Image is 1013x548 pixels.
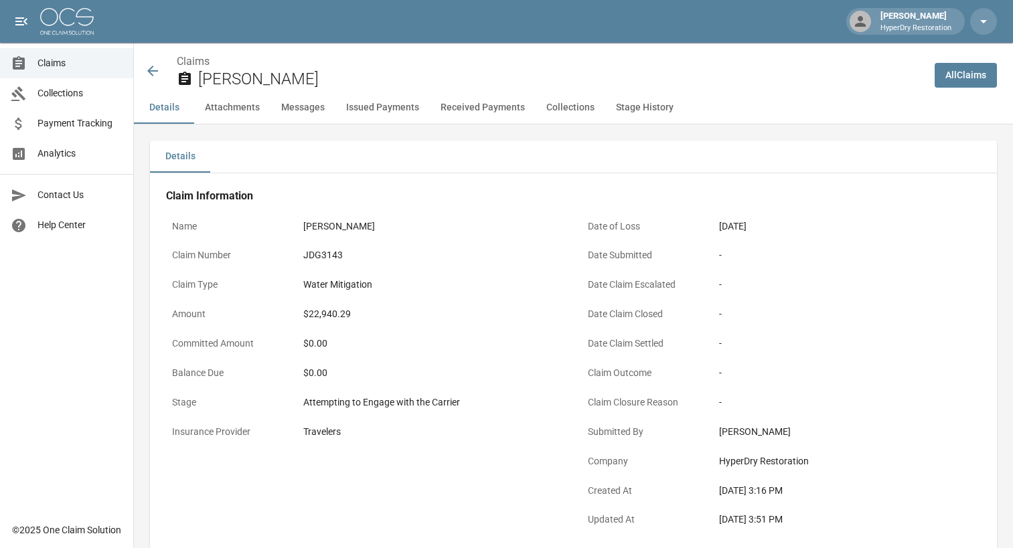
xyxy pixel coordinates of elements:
p: Date Claim Settled [582,331,702,357]
p: HyperDry Restoration [880,23,951,34]
button: Details [150,141,210,173]
span: Contact Us [37,188,123,202]
p: Date Claim Escalated [582,272,702,298]
div: $0.00 [303,366,560,380]
h2: [PERSON_NAME] [198,70,924,89]
div: JDG3143 [303,248,560,262]
div: - [719,337,976,351]
div: [DATE] [719,219,976,234]
span: Help Center [37,218,123,232]
span: Payment Tracking [37,116,123,130]
p: Company [582,448,702,474]
p: Claim Outcome [582,360,702,386]
div: [DATE] 3:51 PM [719,513,976,527]
p: Insurance Provider [166,419,287,445]
p: Date Claim Closed [582,301,702,327]
p: Amount [166,301,287,327]
button: Attachments [194,92,270,124]
div: [PERSON_NAME] [719,425,976,439]
span: Analytics [37,147,123,161]
a: Claims [177,55,210,68]
p: Balance Due [166,360,287,386]
div: $22,940.29 [303,307,560,321]
p: Submitted By [582,419,702,445]
div: Water Mitigation [303,278,560,292]
p: Claim Number [166,242,287,268]
div: - [719,307,976,321]
p: Created At [582,478,702,504]
div: HyperDry Restoration [719,454,976,468]
img: ocs-logo-white-transparent.png [40,8,94,35]
p: Claim Closure Reason [582,389,702,416]
div: - [719,278,976,292]
h4: Claim Information [166,189,981,203]
button: Received Payments [430,92,536,124]
div: - [719,395,976,409]
p: Date Submitted [582,242,702,268]
p: Stage [166,389,287,416]
div: [PERSON_NAME] [303,219,560,234]
p: Committed Amount [166,331,287,357]
div: $0.00 [303,337,560,351]
nav: breadcrumb [177,54,924,70]
button: Stage History [605,92,684,124]
div: [DATE] 3:16 PM [719,484,976,498]
p: Name [166,213,287,240]
div: © 2025 One Claim Solution [12,523,121,537]
div: anchor tabs [134,92,1013,124]
button: Collections [536,92,605,124]
span: Collections [37,86,123,100]
button: Details [134,92,194,124]
div: details tabs [150,141,997,173]
div: - [719,366,976,380]
button: open drawer [8,8,35,35]
div: [PERSON_NAME] [875,9,957,33]
button: Messages [270,92,335,124]
p: Claim Type [166,272,287,298]
div: Travelers [303,425,560,439]
div: Attempting to Engage with the Carrier [303,395,560,409]
div: - [719,248,976,262]
span: Claims [37,56,123,70]
button: Issued Payments [335,92,430,124]
a: AllClaims [935,63,997,88]
p: Updated At [582,507,702,533]
p: Date of Loss [582,213,702,240]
